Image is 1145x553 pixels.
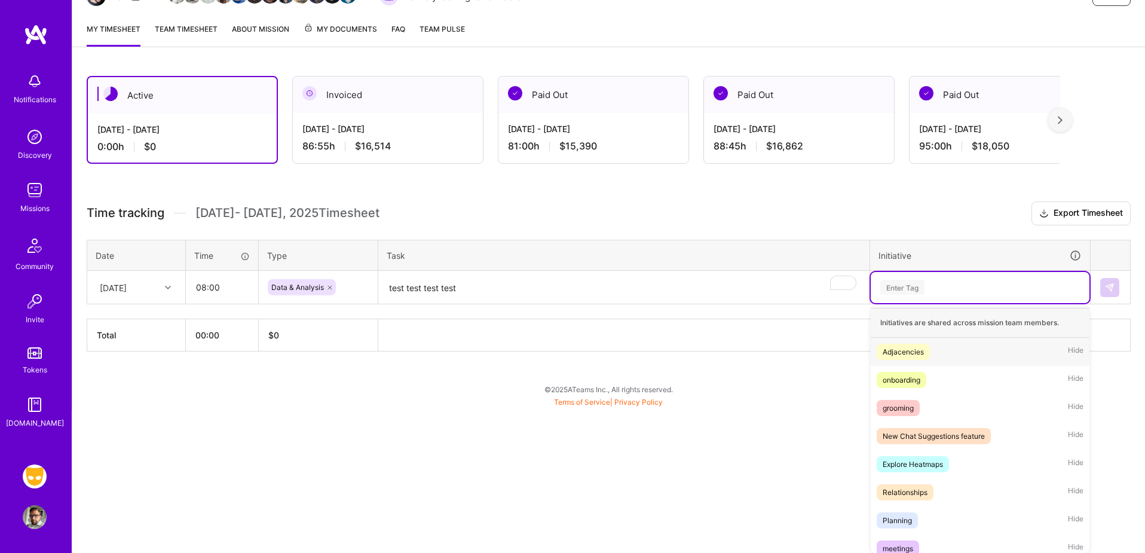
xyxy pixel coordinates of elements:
[1068,512,1083,528] span: Hide
[186,271,258,303] input: HH:MM
[194,249,250,262] div: Time
[72,374,1145,404] div: © 2025 ATeams Inc., All rights reserved.
[302,123,473,135] div: [DATE] - [DATE]
[23,69,47,93] img: bell
[1068,428,1083,444] span: Hide
[24,24,48,45] img: logo
[23,363,47,376] div: Tokens
[18,149,52,161] div: Discovery
[379,272,868,304] textarea: To enrich screen reader interactions, please activate Accessibility in Grammarly extension settings
[23,125,47,149] img: discovery
[420,25,465,33] span: Team Pulse
[20,465,50,488] a: Grindr: Mobile + BE + Cloud
[714,86,728,100] img: Paid Out
[554,398,663,407] span: |
[186,319,259,352] th: 00:00
[87,206,164,221] span: Time tracking
[259,240,378,271] th: Type
[1068,344,1083,360] span: Hide
[910,77,1100,113] div: Paid Out
[23,465,47,488] img: Grindr: Mobile + BE + Cloud
[880,278,924,297] div: Enter Tag
[88,77,277,114] div: Active
[20,202,50,215] div: Missions
[883,346,924,358] div: Adjacencies
[23,289,47,313] img: Invite
[195,206,379,221] span: [DATE] - [DATE] , 2025 Timesheet
[302,140,473,152] div: 86:55 h
[704,77,894,113] div: Paid Out
[714,140,884,152] div: 88:45 h
[1039,207,1049,220] i: icon Download
[302,86,317,100] img: Invoiced
[883,374,920,386] div: onboarding
[232,23,289,47] a: About Mission
[554,398,610,407] a: Terms of Service
[714,123,884,135] div: [DATE] - [DATE]
[1068,484,1083,500] span: Hide
[144,140,156,153] span: $0
[972,140,1009,152] span: $18,050
[103,87,118,101] img: Active
[20,231,49,260] img: Community
[14,93,56,106] div: Notifications
[155,23,218,47] a: Team timesheet
[883,458,943,470] div: Explore Heatmaps
[165,285,171,291] i: icon Chevron
[304,23,377,47] a: My Documents
[87,23,140,47] a: My timesheet
[420,23,465,47] a: Team Pulse
[20,505,50,529] a: User Avatar
[766,140,803,152] span: $16,862
[1068,372,1083,388] span: Hide
[23,393,47,417] img: guide book
[883,514,912,527] div: Planning
[508,140,679,152] div: 81:00 h
[304,23,377,36] span: My Documents
[23,505,47,529] img: User Avatar
[27,347,42,359] img: tokens
[6,417,64,429] div: [DOMAIN_NAME]
[391,23,405,47] a: FAQ
[378,240,870,271] th: Task
[87,319,186,352] th: Total
[355,140,391,152] span: $16,514
[26,313,44,326] div: Invite
[919,140,1090,152] div: 95:00 h
[293,77,483,113] div: Invoiced
[883,402,914,414] div: grooming
[883,486,927,499] div: Relationships
[919,123,1090,135] div: [DATE] - [DATE]
[1068,400,1083,416] span: Hide
[87,240,186,271] th: Date
[883,430,985,442] div: New Chat Suggestions feature
[97,140,267,153] div: 0:00 h
[268,330,279,340] span: $ 0
[1058,116,1063,124] img: right
[1031,201,1131,225] button: Export Timesheet
[919,86,933,100] img: Paid Out
[508,123,679,135] div: [DATE] - [DATE]
[1105,283,1115,292] img: Submit
[271,283,324,292] span: Data & Analysis
[16,260,54,273] div: Community
[498,77,688,113] div: Paid Out
[878,249,1082,262] div: Initiative
[97,123,267,136] div: [DATE] - [DATE]
[559,140,597,152] span: $15,390
[100,281,127,294] div: [DATE]
[23,178,47,202] img: teamwork
[508,86,522,100] img: Paid Out
[1068,456,1083,472] span: Hide
[614,398,663,407] a: Privacy Policy
[871,308,1089,338] div: Initiatives are shared across mission team members.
